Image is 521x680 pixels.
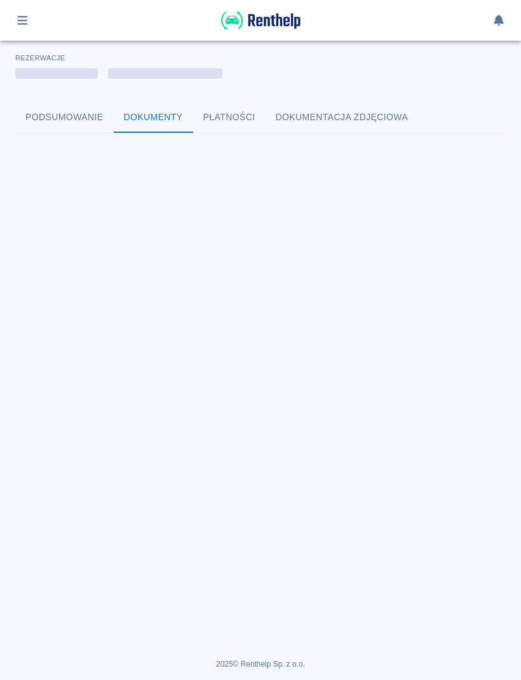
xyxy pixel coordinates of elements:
[15,54,65,62] span: Rezerwacje
[266,102,419,133] button: Dokumentacja zdjęciowa
[221,23,301,34] a: Renthelp logo
[221,10,301,31] img: Renthelp logo
[15,102,114,133] button: Podsumowanie
[114,102,193,133] button: Dokumenty
[193,102,266,133] button: Płatności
